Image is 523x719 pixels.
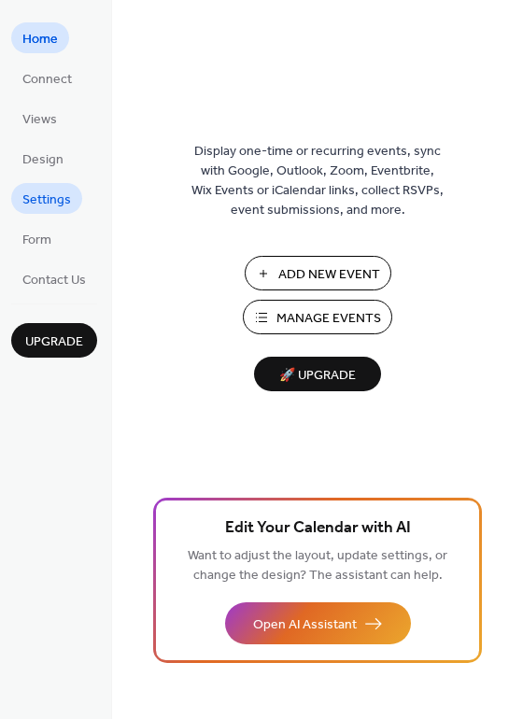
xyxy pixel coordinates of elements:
a: Connect [11,63,83,93]
button: Open AI Assistant [225,602,411,644]
span: Display one-time or recurring events, sync with Google, Outlook, Zoom, Eventbrite, Wix Events or ... [191,142,444,220]
a: Design [11,143,75,174]
span: Upgrade [25,332,83,352]
span: Manage Events [276,309,381,329]
span: Views [22,110,57,130]
span: Add New Event [278,265,380,285]
button: Add New Event [245,256,391,290]
span: Form [22,231,51,250]
a: Form [11,223,63,254]
a: Home [11,22,69,53]
button: 🚀 Upgrade [254,357,381,391]
span: Settings [22,190,71,210]
span: 🚀 Upgrade [265,363,370,388]
span: Home [22,30,58,49]
a: Settings [11,183,82,214]
span: Contact Us [22,271,86,290]
span: Design [22,150,64,170]
span: Open AI Assistant [253,615,357,635]
span: Want to adjust the layout, update settings, or change the design? The assistant can help. [188,543,447,588]
span: Edit Your Calendar with AI [225,515,411,542]
a: Contact Us [11,263,97,294]
button: Upgrade [11,323,97,358]
a: Views [11,103,68,134]
button: Manage Events [243,300,392,334]
span: Connect [22,70,72,90]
